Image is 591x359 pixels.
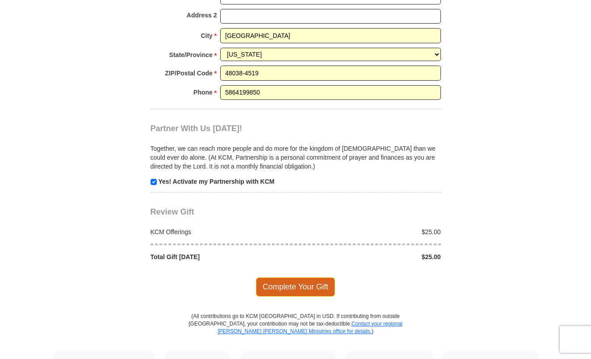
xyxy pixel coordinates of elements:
div: KCM Offerings [146,227,296,236]
strong: ZIP/Postal Code [165,67,213,79]
strong: Address 2 [187,9,217,21]
p: (All contributions go to KCM [GEOGRAPHIC_DATA] in USD. If contributing from outside [GEOGRAPHIC_D... [189,313,403,351]
div: Total Gift [DATE] [146,252,296,261]
strong: State/Province [169,49,213,61]
strong: Phone [193,86,213,99]
p: Together, we can reach more people and do more for the kingdom of [DEMOGRAPHIC_DATA] than we coul... [151,144,441,171]
a: Contact your regional [PERSON_NAME] [PERSON_NAME] Ministries office for details. [218,321,402,334]
strong: Yes! Activate my Partnership with KCM [158,178,274,185]
span: Complete Your Gift [256,277,335,296]
div: $25.00 [296,227,446,236]
strong: City [201,29,212,42]
span: Partner With Us [DATE]! [151,124,243,133]
span: Review Gift [151,207,194,216]
div: $25.00 [296,252,446,261]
